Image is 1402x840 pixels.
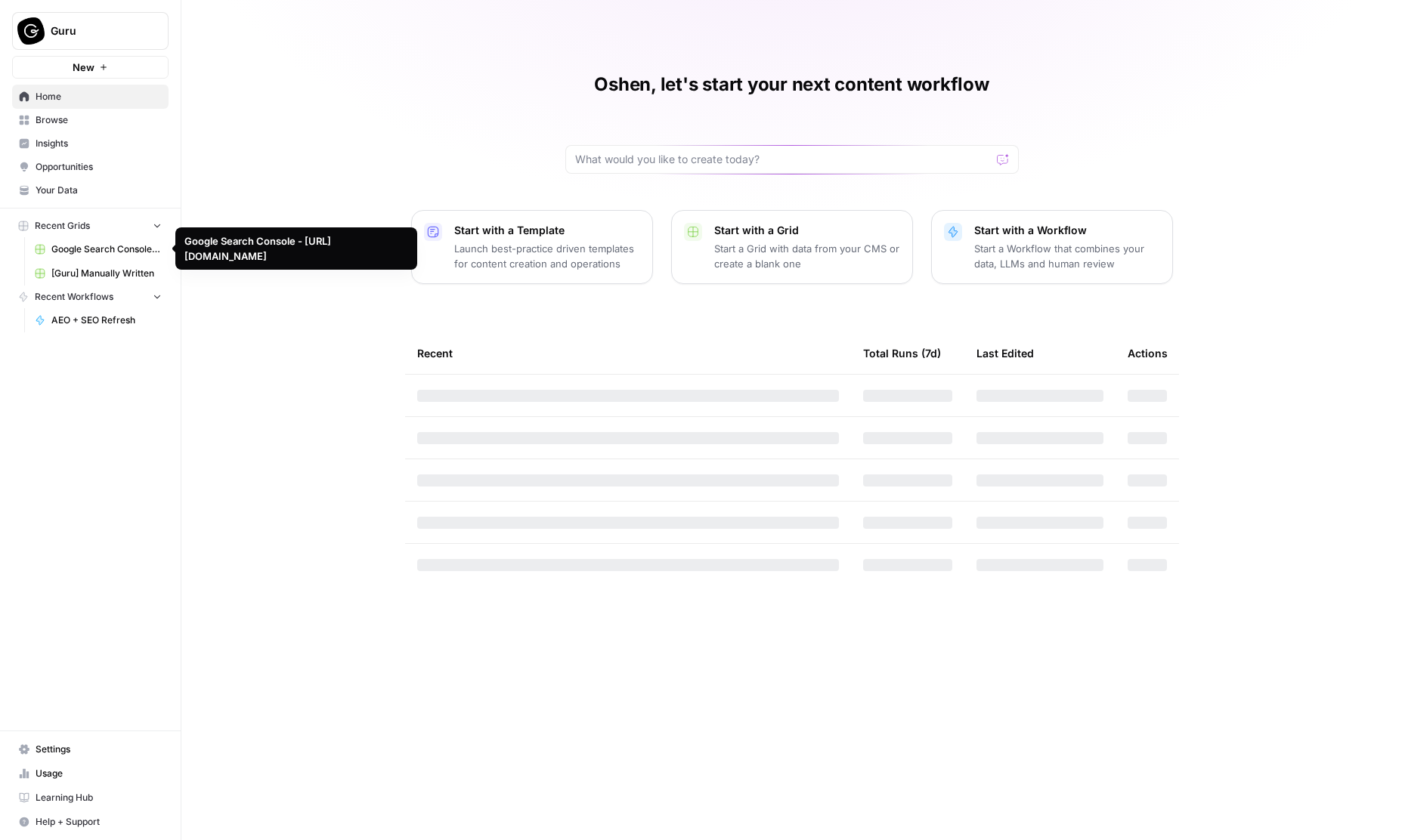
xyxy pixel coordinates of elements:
span: New [73,60,94,75]
button: Start with a WorkflowStart a Workflow that combines your data, LLMs and human review [931,210,1173,284]
h1: Oshen, let's start your next content workflow [594,73,989,97]
a: Usage [12,761,169,786]
div: Actions [1128,332,1168,374]
a: Your Data [12,178,169,202]
p: Start a Workflow that combines your data, LLMs and human review [974,241,1160,271]
span: Browse [36,113,162,127]
span: Guru [51,23,142,39]
input: What would you like to create today? [575,152,991,167]
button: Workspace: Guru [12,12,169,50]
a: Browse [12,108,169,132]
span: Usage [36,767,162,780]
a: AEO + SEO Refresh [28,308,169,332]
span: Learning Hub [36,791,162,804]
div: Recent [417,332,839,374]
span: Insights [36,137,162,150]
p: Launch best-practice driven templates for content creation and operations [454,241,640,271]
a: Settings [12,737,169,761]
a: Google Search Console - [URL][DOMAIN_NAME] [28,237,169,261]
a: [Guru] Manually Written [28,261,169,286]
a: Insights [12,131,169,156]
span: Google Search Console - [URL][DOMAIN_NAME] [51,242,162,256]
a: Opportunities [12,155,169,179]
button: Start with a TemplateLaunch best-practice driven templates for content creation and operations [411,210,653,284]
span: Settings [36,743,162,756]
p: Start with a Grid [714,223,900,238]
button: Recent Grids [12,215,169,237]
button: Recent Workflows [12,286,169,308]
div: Google Search Console - [URL][DOMAIN_NAME] [184,233,408,264]
p: Start with a Template [454,223,640,238]
div: Last Edited [976,332,1034,374]
div: Total Runs (7d) [863,332,941,374]
button: New [12,56,169,79]
button: Start with a GridStart a Grid with data from your CMS or create a blank one [671,210,913,284]
span: Your Data [36,184,162,197]
p: Start with a Workflow [974,223,1160,238]
p: Start a Grid with data from your CMS or create a blank one [714,241,900,271]
span: Opportunities [36,160,162,174]
a: Home [12,85,169,109]
button: Help + Support [12,810,169,834]
a: Learning Hub [12,786,169,810]
span: Recent Workflows [35,290,113,304]
span: Home [36,90,162,103]
span: Recent Grids [35,219,90,233]
span: [Guru] Manually Written [51,267,162,280]
span: AEO + SEO Refresh [51,313,162,327]
span: Help + Support [36,815,162,829]
img: Guru Logo [17,17,45,45]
